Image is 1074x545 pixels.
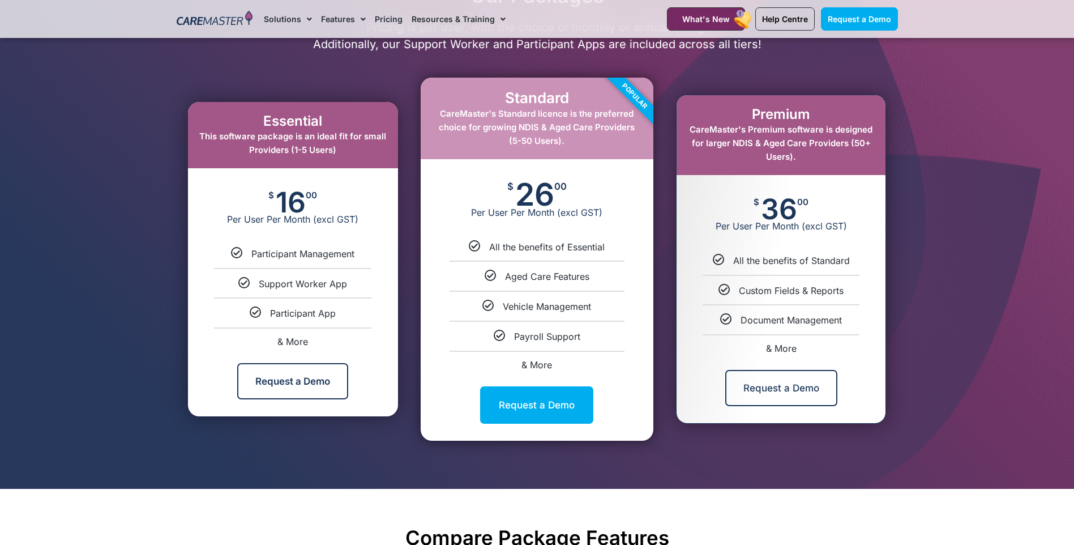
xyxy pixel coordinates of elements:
span: All the benefits of Essential [489,241,605,253]
span: 16 [276,191,306,214]
span: Custom Fields & Reports [739,285,844,296]
a: Help Centre [755,7,815,31]
h2: Premium [688,107,874,123]
span: 00 [797,198,808,206]
span: & More [521,359,552,371]
span: & More [766,343,797,354]
span: All the benefits of Standard [733,255,850,266]
h2: Standard [432,89,642,107]
span: Payroll Support [514,331,580,342]
span: Aged Care Features [505,271,589,282]
div: Popular [570,32,699,161]
span: Per User Per Month (excl GST) [188,214,398,225]
span: 00 [306,191,317,199]
span: Request a Demo [828,14,891,24]
span: 36 [761,198,797,220]
span: Participant App [270,308,336,319]
span: & More [277,336,308,347]
a: Request a Demo [725,370,837,406]
a: Request a Demo [480,386,593,424]
img: CareMaster Logo [177,11,253,28]
span: Per User Per Month (excl GST) [677,220,885,232]
a: Request a Demo [237,363,348,399]
span: What's New [682,14,730,24]
span: Per User Per Month (excl GST) [421,207,653,218]
span: $ [754,198,759,206]
span: Vehicle Management [503,301,591,312]
span: This software package is an ideal fit for small Providers (1-5 Users) [199,131,386,155]
span: $ [268,191,274,199]
span: 26 [515,182,554,207]
span: Help Centre [762,14,808,24]
a: Request a Demo [821,7,898,31]
span: Participant Management [251,248,354,259]
a: What's New [667,7,745,31]
span: Support Worker App [259,278,347,289]
span: Document Management [741,314,842,326]
span: $ [507,182,514,191]
span: 00 [554,182,567,191]
span: CareMaster's Premium software is designed for larger NDIS & Aged Care Providers (50+ Users). [690,124,872,162]
h2: Essential [199,113,387,130]
span: CareMaster's Standard licence is the preferred choice for growing NDIS & Aged Care Providers (5-5... [439,108,635,146]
